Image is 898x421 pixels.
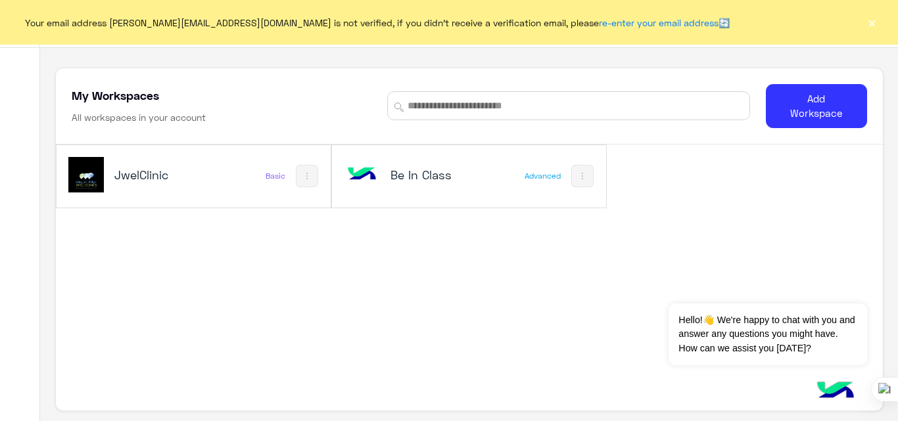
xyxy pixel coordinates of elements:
[669,303,866,365] span: Hello!👋 We're happy to chat with you and answer any questions you might have. How can we assist y...
[525,171,561,181] div: Advanced
[390,167,481,183] h5: Be In Class
[766,84,867,128] button: Add Workspace
[344,157,380,192] img: bot image
[599,17,719,28] a: re-enter your email address
[72,111,206,124] h6: All workspaces in your account
[865,16,878,29] button: ×
[813,368,859,414] img: hulul-logo.png
[266,171,285,181] div: Basic
[72,87,159,103] h5: My Workspaces
[68,157,104,192] img: 177882628735456
[25,16,730,30] span: Your email address [PERSON_NAME][EMAIL_ADDRESS][DOMAIN_NAME] is not verified, if you didn't recei...
[114,167,204,183] h5: JwelClinic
